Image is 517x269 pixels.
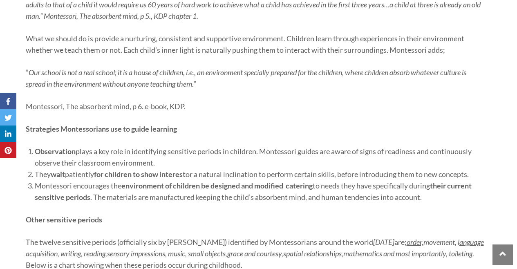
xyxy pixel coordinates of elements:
p: Montessori, The absorbent mind, p 6. e-book, KDP. [26,101,486,112]
strong: for children to show interest [94,170,186,179]
strong: environment of children be designed and modified catering [121,181,313,190]
strong: Other sensitive periods [26,215,102,224]
u: grace and courtesy [227,249,282,258]
p: What we should do is provide a nurturing, consistent and supportive environment. Children learn t... [26,33,486,56]
u: spatial relationships, [283,249,343,258]
u: order, [407,238,423,247]
li: They patiently or a natural inclination to perform certain skills, before introducing them to new... [35,168,486,180]
em: [DATE] [373,238,394,247]
li: Montessori encourages the to needs they have specifically during . The materials are manufactured... [35,180,486,203]
u: sensory impressions [107,249,165,258]
strong: wait [51,170,65,179]
strong: Strategies Montessorians use to guide learning [26,124,177,133]
li: plays a key role in identifying sensitive periods in children. Montessori guides are aware of sig... [35,146,486,168]
strong: Observation [35,147,76,156]
em: Our school is not a real school; it is a house of children, i.e., an environment specially prepar... [26,68,466,88]
u: mall objects [191,249,226,258]
p: “ [26,67,486,90]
